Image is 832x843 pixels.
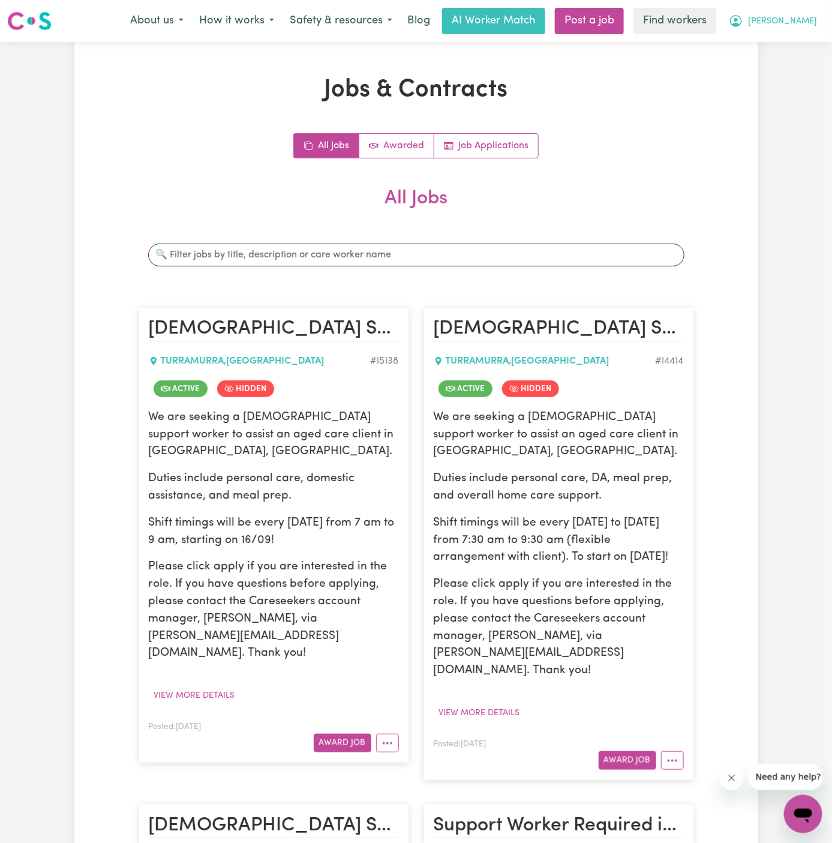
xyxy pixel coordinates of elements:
button: More options [376,734,399,752]
h2: Support Worker Required in Turramurra, NSW [434,814,684,838]
a: All jobs [294,134,359,158]
h2: All Jobs [139,187,694,229]
a: Find workers [633,8,716,34]
button: Award Job [314,734,371,752]
p: Duties include personal care, DA, meal prep, and overall home care support. [434,470,684,505]
span: Job is hidden [217,380,274,397]
h1: Jobs & Contracts [139,76,694,104]
h2: Female Support Worker Needed In Turramurra, NSW [149,317,399,341]
span: Posted: [DATE] [434,740,486,748]
div: TURRAMURRA , [GEOGRAPHIC_DATA] [149,354,371,368]
button: View more details [149,686,241,705]
span: [PERSON_NAME] [748,15,817,28]
p: Please click apply if you are interested in the role. If you have questions before applying, plea... [149,559,399,662]
button: Safety & resources [282,8,400,34]
a: Active jobs [359,134,434,158]
span: Job is active [154,380,208,397]
button: Award Job [599,751,656,770]
p: Please click apply if you are interested in the role. If you have questions before applying, plea... [434,576,684,680]
span: Posted: [DATE] [149,723,202,731]
button: View more details [434,704,525,722]
a: AI Worker Match [442,8,545,34]
span: Job is hidden [502,380,559,397]
p: Shift timings will be every [DATE] to [DATE] from 7:30 am to 9:30 am (flexible arrangement with c... [434,515,684,566]
p: Shift timings will be every [DATE] from 7 am to 9 am, starting on 16/09! [149,515,399,550]
p: We are seeking a [DEMOGRAPHIC_DATA] support worker to assist an aged care client in [GEOGRAPHIC_D... [149,409,399,461]
img: Careseekers logo [7,10,52,32]
p: We are seeking a [DEMOGRAPHIC_DATA] support worker to assist an aged care client in [GEOGRAPHIC_D... [434,409,684,461]
a: Post a job [555,8,624,34]
input: 🔍 Filter jobs by title, description or care worker name [148,244,684,266]
h2: Female Support Worker Required in Turramurra, NSW [149,814,399,838]
a: Careseekers logo [7,7,52,35]
div: Job ID #14414 [656,354,684,368]
p: Duties include personal care, domestic assistance, and meal prep. [149,470,399,505]
h2: Female Support Worker Needed Every Monday To Friday In Turramurra, NSW [434,317,684,341]
a: Job applications [434,134,538,158]
div: Job ID #15138 [371,354,399,368]
iframe: Close message [720,766,744,790]
a: Blog [400,8,437,34]
button: About us [122,8,191,34]
iframe: Button to launch messaging window [784,795,822,833]
div: TURRAMURRA , [GEOGRAPHIC_DATA] [434,354,656,368]
button: My Account [721,8,825,34]
button: How it works [191,8,282,34]
button: More options [661,751,684,770]
span: Job is active [438,380,492,397]
iframe: Message from company [749,764,822,790]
